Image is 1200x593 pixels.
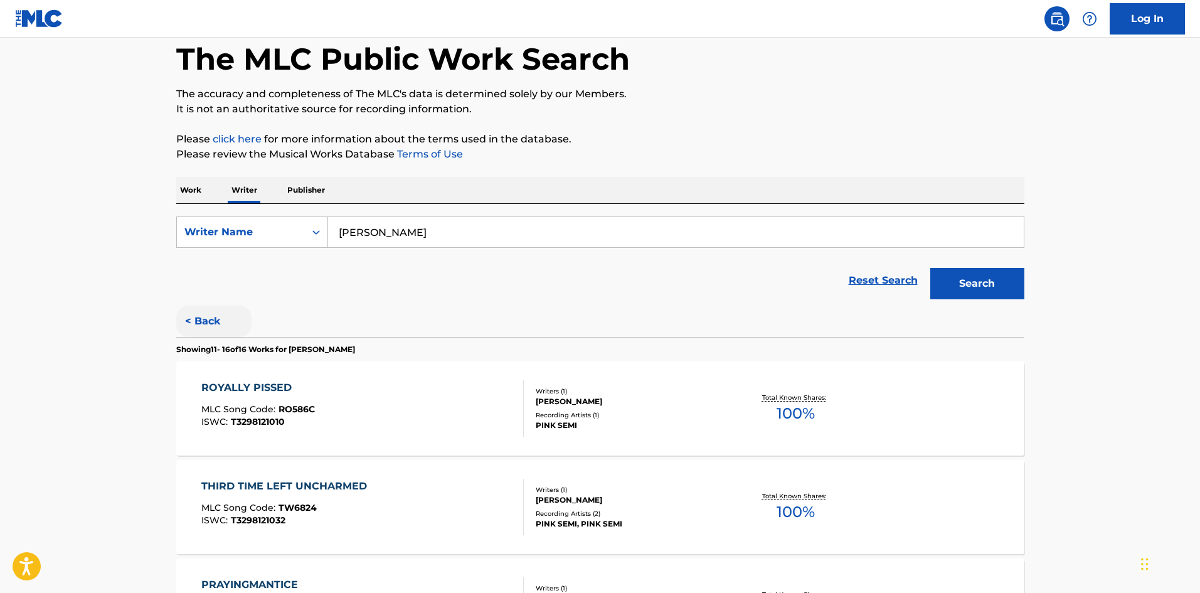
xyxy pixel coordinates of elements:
p: Total Known Shares: [762,491,829,501]
div: THIRD TIME LEFT UNCHARMED [201,479,373,494]
div: PRAYINGMANTICE [201,577,319,592]
p: Total Known Shares: [762,393,829,402]
div: Writers ( 1 ) [536,387,725,396]
p: Showing 11 - 16 of 16 Works for [PERSON_NAME] [176,344,355,355]
img: help [1082,11,1097,26]
div: Help [1077,6,1102,31]
p: The accuracy and completeness of The MLC's data is determined solely by our Members. [176,87,1024,102]
div: Recording Artists ( 1 ) [536,410,725,420]
button: < Back [176,306,252,337]
p: Publisher [284,177,329,203]
span: 100 % [777,402,815,425]
iframe: Chat Widget [1137,533,1200,593]
div: [PERSON_NAME] [536,494,725,506]
p: Work [176,177,205,203]
p: Writer [228,177,261,203]
div: Drag [1141,545,1149,583]
a: Terms of Use [395,148,463,160]
span: T3298121032 [231,515,285,526]
div: Recording Artists ( 2 ) [536,509,725,518]
span: ISWC : [201,416,231,427]
div: PINK SEMI [536,420,725,431]
span: TW6824 [279,502,317,513]
p: It is not an authoritative source for recording information. [176,102,1024,117]
a: Log In [1110,3,1185,35]
p: Please for more information about the terms used in the database. [176,132,1024,147]
div: PINK SEMI, PINK SEMI [536,518,725,530]
a: click here [213,133,262,145]
div: [PERSON_NAME] [536,396,725,407]
span: RO586C [279,403,315,415]
button: Search [930,268,1024,299]
div: Writers ( 1 ) [536,584,725,593]
form: Search Form [176,216,1024,306]
span: T3298121010 [231,416,285,427]
div: Writers ( 1 ) [536,485,725,494]
a: ROYALLY PISSEDMLC Song Code:RO586CISWC:T3298121010Writers (1)[PERSON_NAME]Recording Artists (1)PI... [176,361,1024,456]
span: ISWC : [201,515,231,526]
span: MLC Song Code : [201,403,279,415]
div: ROYALLY PISSED [201,380,315,395]
a: THIRD TIME LEFT UNCHARMEDMLC Song Code:TW6824ISWC:T3298121032Writers (1)[PERSON_NAME]Recording Ar... [176,460,1024,554]
h1: The MLC Public Work Search [176,40,630,78]
p: Please review the Musical Works Database [176,147,1024,162]
a: Reset Search [842,267,924,294]
div: Writer Name [184,225,297,240]
img: MLC Logo [15,9,63,28]
img: search [1049,11,1065,26]
span: MLC Song Code : [201,502,279,513]
a: Public Search [1044,6,1070,31]
span: 100 % [777,501,815,523]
